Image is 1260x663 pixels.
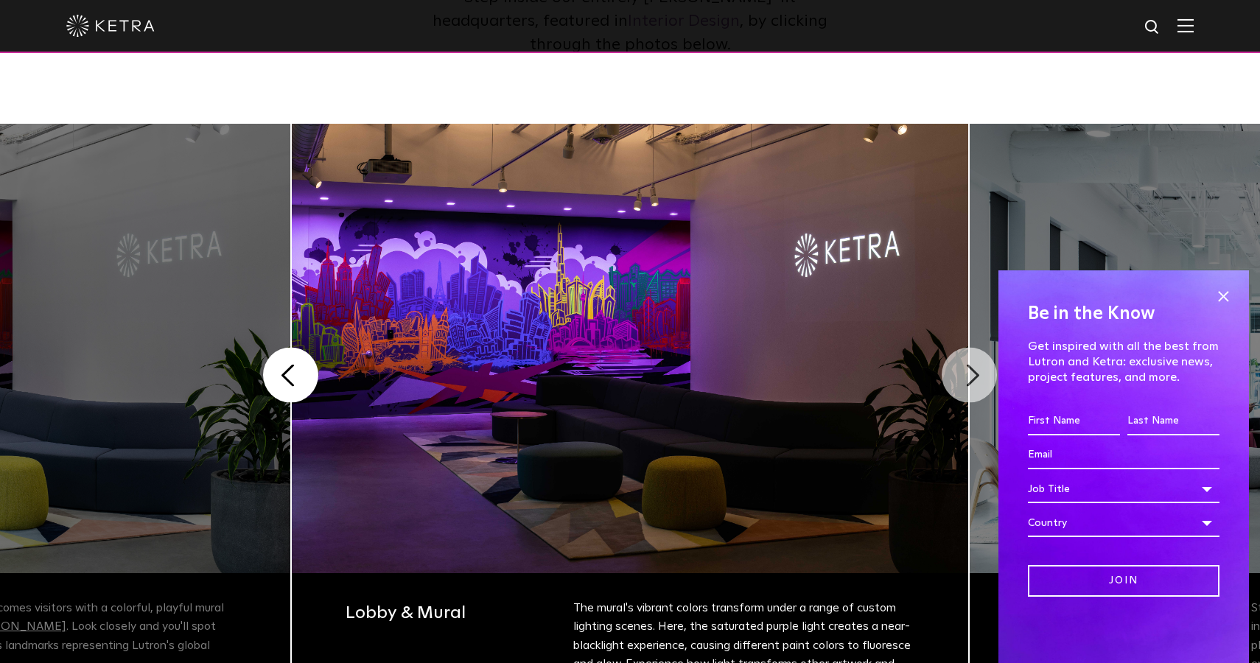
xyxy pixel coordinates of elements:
[1028,407,1120,435] input: First Name
[942,348,997,403] button: Next
[1144,18,1162,37] img: search icon
[1177,18,1194,32] img: Hamburger%20Nav.svg
[292,124,968,573] img: 035-mural-wall-purple-web
[1028,300,1219,328] h4: Be in the Know
[66,15,155,37] img: ketra-logo-2019-white
[1028,509,1219,537] div: Country
[346,599,556,627] h4: Lobby & Mural
[1028,565,1219,597] input: Join
[1127,407,1219,435] input: Last Name
[263,348,318,403] button: Previous
[1028,475,1219,503] div: Job Title
[1028,441,1219,469] input: Email
[1028,339,1219,385] p: Get inspired with all the best from Lutron and Ketra: exclusive news, project features, and more.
